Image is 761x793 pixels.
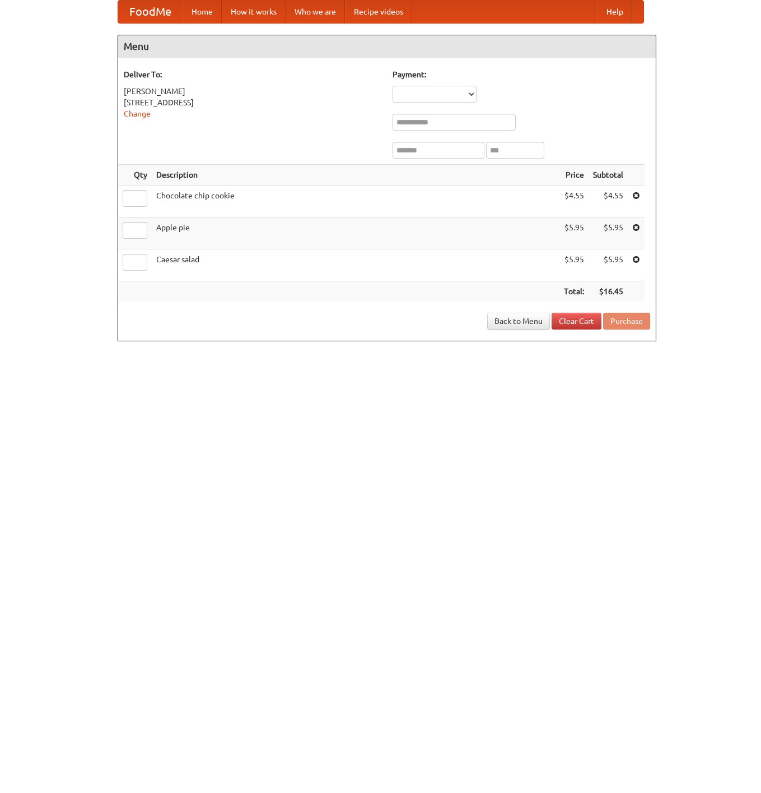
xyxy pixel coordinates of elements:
[124,69,381,80] h5: Deliver To:
[286,1,345,23] a: Who we are
[124,109,151,118] a: Change
[152,249,559,281] td: Caesar salad
[345,1,412,23] a: Recipe videos
[603,313,650,330] button: Purchase
[118,165,152,186] th: Qty
[589,165,628,186] th: Subtotal
[589,186,628,217] td: $4.55
[124,86,381,97] div: [PERSON_NAME]
[559,249,589,281] td: $5.95
[487,313,550,330] a: Back to Menu
[183,1,222,23] a: Home
[118,35,656,58] h4: Menu
[559,186,589,217] td: $4.55
[589,281,628,302] th: $16.45
[152,186,559,217] td: Chocolate chip cookie
[118,1,183,23] a: FoodMe
[152,165,559,186] th: Description
[589,249,628,281] td: $5.95
[393,69,650,80] h5: Payment:
[589,217,628,249] td: $5.95
[552,313,601,330] a: Clear Cart
[559,281,589,302] th: Total:
[559,165,589,186] th: Price
[222,1,286,23] a: How it works
[597,1,632,23] a: Help
[152,217,559,249] td: Apple pie
[124,97,381,108] div: [STREET_ADDRESS]
[559,217,589,249] td: $5.95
